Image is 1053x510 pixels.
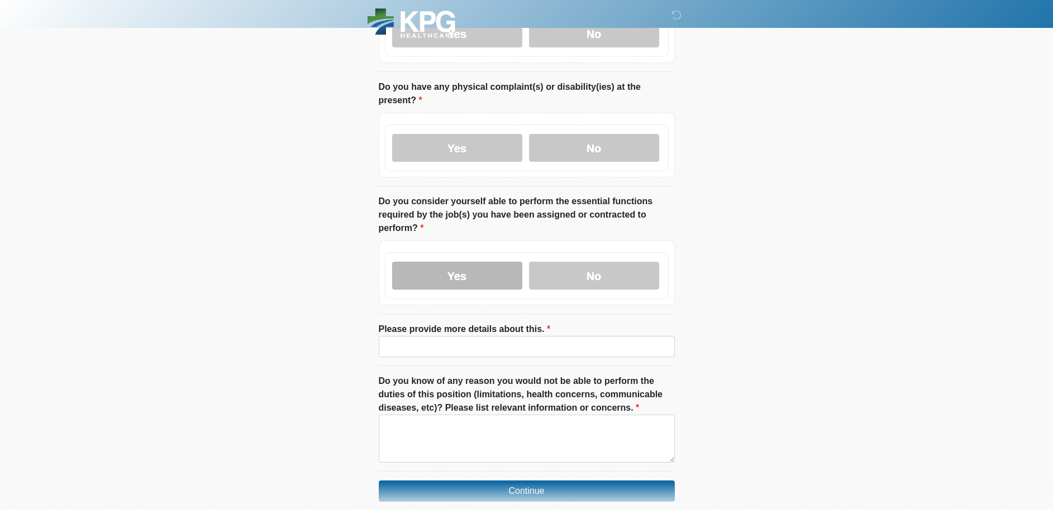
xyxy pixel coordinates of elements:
label: Do you have any physical complaint(s) or disability(ies) at the present? [379,80,675,107]
label: No [529,134,659,162]
label: Please provide more details about this. [379,323,551,336]
label: Yes [392,134,522,162]
button: Continue [379,480,675,502]
img: KPG Healthcare Logo [368,8,455,38]
label: No [529,262,659,290]
label: Do you know of any reason you would not be able to perform the duties of this position (limitatio... [379,374,675,415]
label: Do you consider yourself able to perform the essential functions required by the job(s) you have ... [379,195,675,235]
label: Yes [392,262,522,290]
